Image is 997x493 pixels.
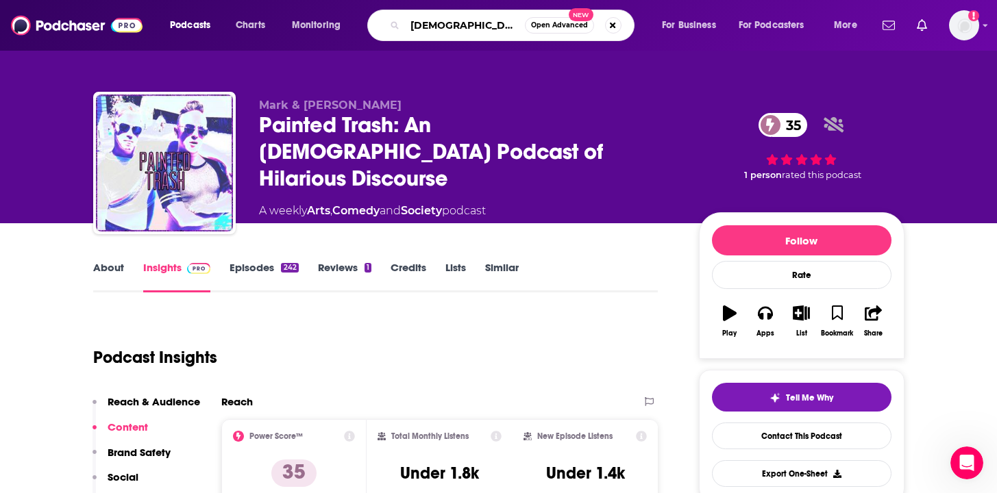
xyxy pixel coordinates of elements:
[756,329,774,338] div: Apps
[445,261,466,292] a: Lists
[391,261,426,292] a: Credits
[221,395,253,408] h2: Reach
[796,329,807,338] div: List
[318,261,371,292] a: Reviews1
[864,329,883,338] div: Share
[783,296,819,346] button: List
[772,113,808,137] span: 35
[380,204,401,217] span: and
[282,14,358,36] button: open menu
[108,470,138,483] p: Social
[821,329,853,338] div: Bookmark
[292,16,341,35] span: Monitoring
[108,395,200,408] p: Reach & Audience
[401,204,442,217] a: Society
[259,99,402,112] span: Mark & [PERSON_NAME]
[786,392,833,403] span: Tell Me Why
[950,446,983,479] iframe: Intercom live chat
[230,261,298,292] a: Episodes242
[96,94,233,231] img: Painted Trash: An LGBTQ+ Podcast of Hilarious Discourse
[271,459,317,487] p: 35
[160,14,228,36] button: open menu
[108,420,148,433] p: Content
[365,263,371,273] div: 1
[834,16,857,35] span: More
[236,16,265,35] span: Charts
[722,329,737,338] div: Play
[485,261,519,292] a: Similar
[332,204,380,217] a: Comedy
[525,17,594,34] button: Open AdvancedNew
[652,14,733,36] button: open menu
[949,10,979,40] img: User Profile
[824,14,874,36] button: open menu
[11,12,143,38] img: Podchaser - Follow, Share and Rate Podcasts
[949,10,979,40] span: Logged in as tmarra
[712,296,748,346] button: Play
[744,170,782,180] span: 1 person
[699,99,904,194] div: 35 1 personrated this podcast
[307,204,330,217] a: Arts
[380,10,648,41] div: Search podcasts, credits, & more...
[93,347,217,368] h1: Podcast Insights
[712,261,891,289] div: Rate
[855,296,891,346] button: Share
[187,263,211,274] img: Podchaser Pro
[712,225,891,255] button: Follow
[93,420,148,446] button: Content
[170,16,210,35] span: Podcasts
[227,14,273,36] a: Charts
[770,392,780,403] img: tell me why sparkle
[249,431,303,441] h2: Power Score™
[537,431,613,441] h2: New Episode Listens
[730,14,824,36] button: open menu
[820,296,855,346] button: Bookmark
[546,463,625,483] h3: Under 1.4k
[949,10,979,40] button: Show profile menu
[405,14,525,36] input: Search podcasts, credits, & more...
[400,463,479,483] h3: Under 1.8k
[330,204,332,217] span: ,
[569,8,593,21] span: New
[93,261,124,292] a: About
[391,431,469,441] h2: Total Monthly Listens
[712,460,891,487] button: Export One-Sheet
[531,22,588,29] span: Open Advanced
[93,446,171,471] button: Brand Safety
[93,395,200,420] button: Reach & Audience
[143,261,211,292] a: InsightsPodchaser Pro
[877,14,900,37] a: Show notifications dropdown
[748,296,783,346] button: Apps
[911,14,933,37] a: Show notifications dropdown
[662,16,716,35] span: For Business
[739,16,804,35] span: For Podcasters
[968,10,979,21] svg: Add a profile image
[759,113,808,137] a: 35
[108,446,171,459] p: Brand Safety
[712,422,891,449] a: Contact This Podcast
[281,263,298,273] div: 242
[259,203,486,219] div: A weekly podcast
[782,170,861,180] span: rated this podcast
[712,383,891,412] button: tell me why sparkleTell Me Why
